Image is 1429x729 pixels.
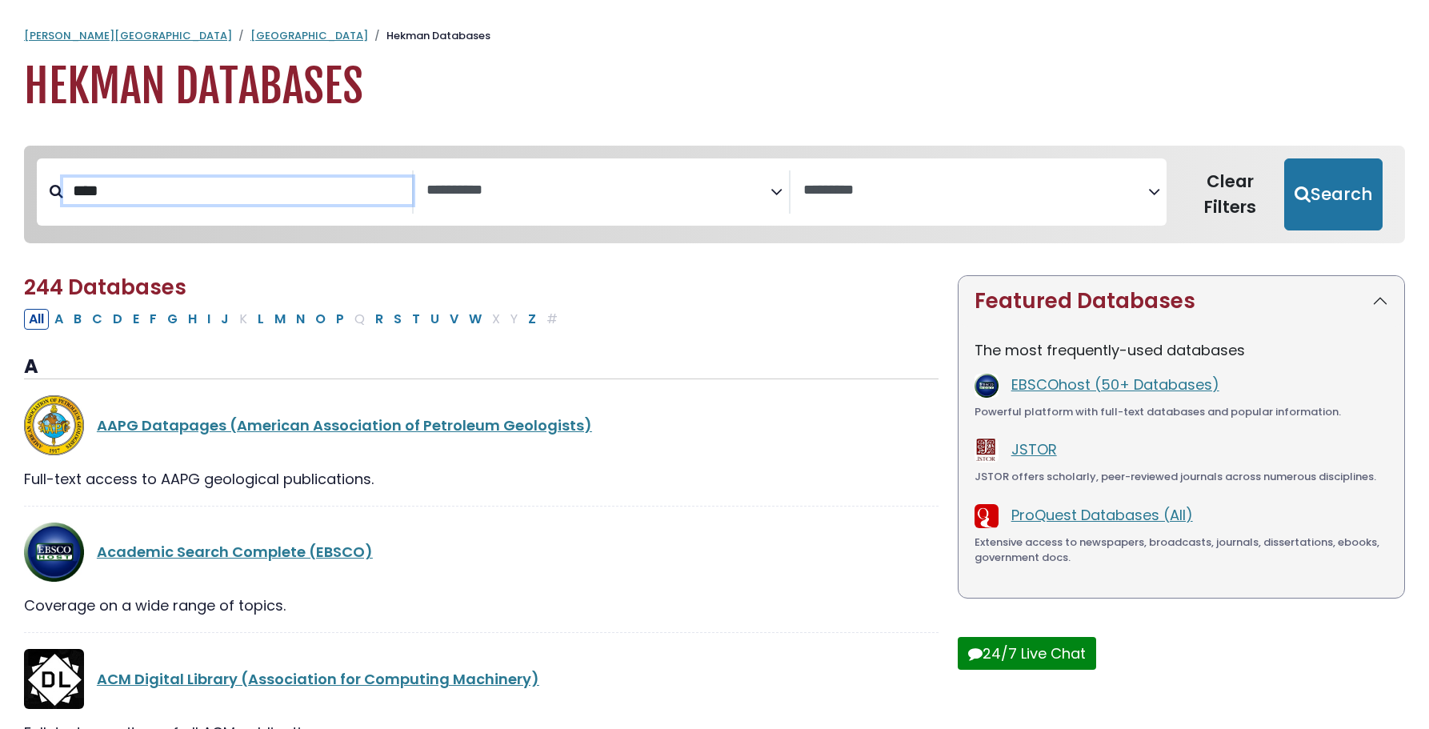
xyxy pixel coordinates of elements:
button: Submit for Search Results [1284,158,1383,230]
textarea: Search [426,182,771,199]
a: Academic Search Complete (EBSCO) [97,542,373,562]
button: Filter Results T [407,309,425,330]
p: The most frequently-used databases [975,339,1388,361]
div: Full-text access to AAPG geological publications. [24,468,939,490]
button: Filter Results J [216,309,234,330]
nav: Search filters [24,146,1405,243]
div: Alpha-list to filter by first letter of database name [24,308,564,328]
input: Search database by title or keyword [63,178,412,204]
button: Filter Results L [253,309,269,330]
span: 244 Databases [24,273,186,302]
button: Filter Results M [270,309,290,330]
button: Filter Results C [87,309,107,330]
button: Filter Results A [50,309,68,330]
button: Filter Results R [370,309,388,330]
button: Filter Results B [69,309,86,330]
button: Filter Results V [445,309,463,330]
button: 24/7 Live Chat [958,637,1096,670]
button: Filter Results Z [523,309,541,330]
nav: breadcrumb [24,28,1405,44]
h1: Hekman Databases [24,60,1405,114]
button: Featured Databases [959,276,1404,326]
div: Powerful platform with full-text databases and popular information. [975,404,1388,420]
a: EBSCOhost (50+ Databases) [1011,375,1219,395]
button: Filter Results H [183,309,202,330]
button: Filter Results E [128,309,144,330]
a: ACM Digital Library (Association for Computing Machinery) [97,669,539,689]
button: Filter Results P [331,309,349,330]
button: Filter Results U [426,309,444,330]
div: Coverage on a wide range of topics. [24,595,939,616]
button: Filter Results I [202,309,215,330]
button: Clear Filters [1176,158,1284,230]
button: Filter Results S [389,309,406,330]
textarea: Search [803,182,1147,199]
a: ProQuest Databases (All) [1011,505,1193,525]
button: Filter Results O [310,309,330,330]
a: JSTOR [1011,439,1057,459]
button: All [24,309,49,330]
button: Filter Results G [162,309,182,330]
a: [PERSON_NAME][GEOGRAPHIC_DATA] [24,28,232,43]
button: Filter Results F [145,309,162,330]
div: Extensive access to newspapers, broadcasts, journals, dissertations, ebooks, government docs. [975,535,1388,566]
a: AAPG Datapages (American Association of Petroleum Geologists) [97,415,592,435]
a: [GEOGRAPHIC_DATA] [250,28,368,43]
button: Filter Results W [464,309,486,330]
li: Hekman Databases [368,28,490,44]
button: Filter Results D [108,309,127,330]
div: JSTOR offers scholarly, peer-reviewed journals across numerous disciplines. [975,469,1388,485]
button: Filter Results N [291,309,310,330]
h3: A [24,355,939,379]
